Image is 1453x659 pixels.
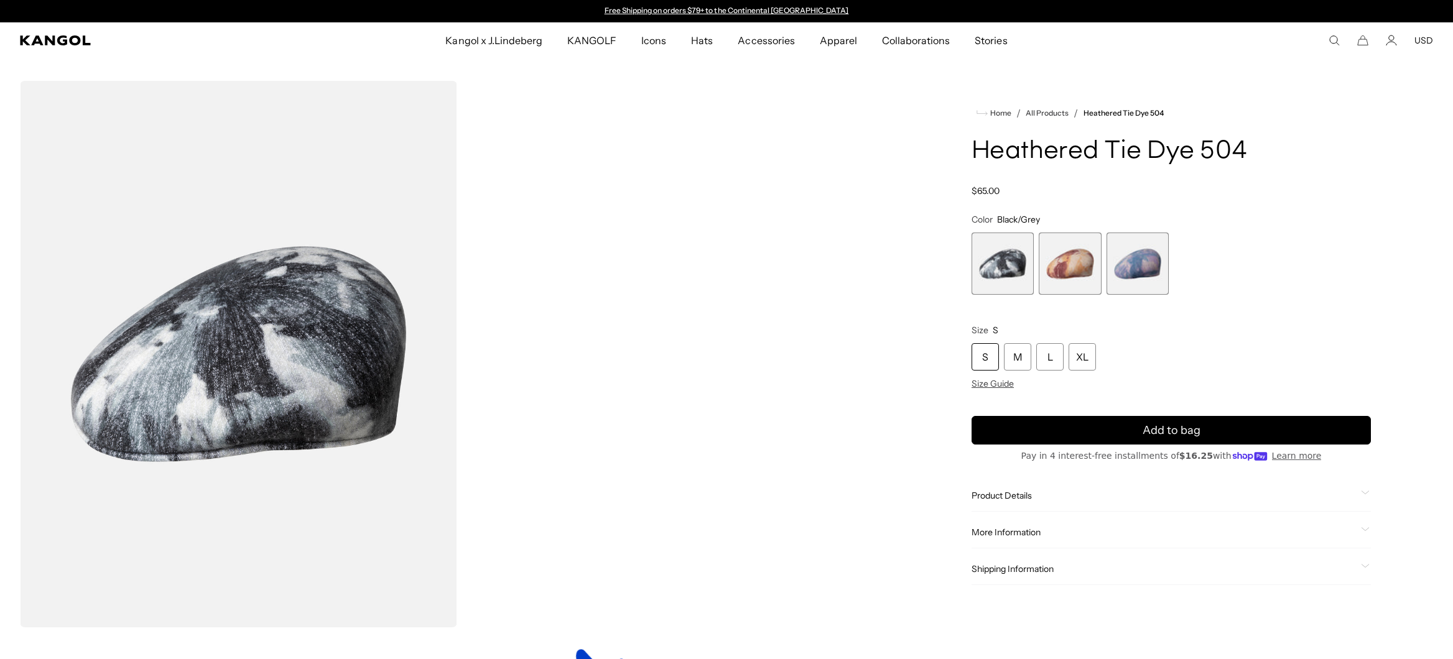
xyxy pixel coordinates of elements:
a: Home [977,108,1011,119]
span: KANGOLF [567,22,616,58]
div: 3 of 3 [1107,233,1169,295]
span: Accessories [738,22,794,58]
a: Accessories [725,22,807,58]
span: Add to bag [1143,422,1200,439]
span: Home [988,109,1011,118]
span: Stories [975,22,1007,58]
a: Icons [629,22,679,58]
div: S [972,343,999,371]
div: 2 of 3 [1039,233,1101,295]
span: $65.00 [972,185,1000,196]
span: Size Guide [972,378,1014,389]
li: / [1011,106,1021,121]
nav: breadcrumbs [972,106,1371,121]
span: Collaborations [882,22,950,58]
span: Kangol x J.Lindeberg [445,22,542,58]
span: Size [972,325,988,336]
span: S [993,325,998,336]
span: Apparel [820,22,857,58]
div: 1 of 3 [972,233,1034,295]
button: Cart [1357,35,1368,46]
span: Product Details [972,490,1356,501]
a: All Products [1026,109,1069,118]
a: Heathered Tie Dye 504 [1084,109,1164,118]
a: Kangol [20,35,295,45]
label: Black/Grey [972,233,1034,295]
div: Announcement [598,6,855,16]
img: color-black-grey [20,81,457,627]
h1: Heathered Tie Dye 504 [972,138,1371,165]
a: Apparel [807,22,870,58]
div: 1 of 2 [598,6,855,16]
button: USD [1414,35,1433,46]
span: More Information [972,527,1356,538]
summary: Search here [1329,35,1340,46]
span: Hats [691,22,713,58]
a: Stories [962,22,1019,58]
product-gallery: Gallery Viewer [20,81,899,627]
label: Cranberry/Papaya Milk [1039,233,1101,295]
a: Kangol x J.Lindeberg [433,22,555,58]
span: Color [972,214,993,225]
div: M [1004,343,1031,371]
a: Account [1386,35,1397,46]
a: Collaborations [870,22,962,58]
a: KANGOLF [555,22,629,58]
slideshow-component: Announcement bar [598,6,855,16]
span: Shipping Information [972,563,1356,574]
button: Add to bag [972,416,1371,445]
div: XL [1069,343,1096,371]
span: Black/Grey [997,214,1040,225]
label: Glacier/Starry Blue [1107,233,1169,295]
li: / [1069,106,1078,121]
span: Icons [641,22,666,58]
a: Hats [679,22,725,58]
a: Free Shipping on orders $79+ to the Continental [GEOGRAPHIC_DATA] [605,6,849,15]
div: L [1036,343,1064,371]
